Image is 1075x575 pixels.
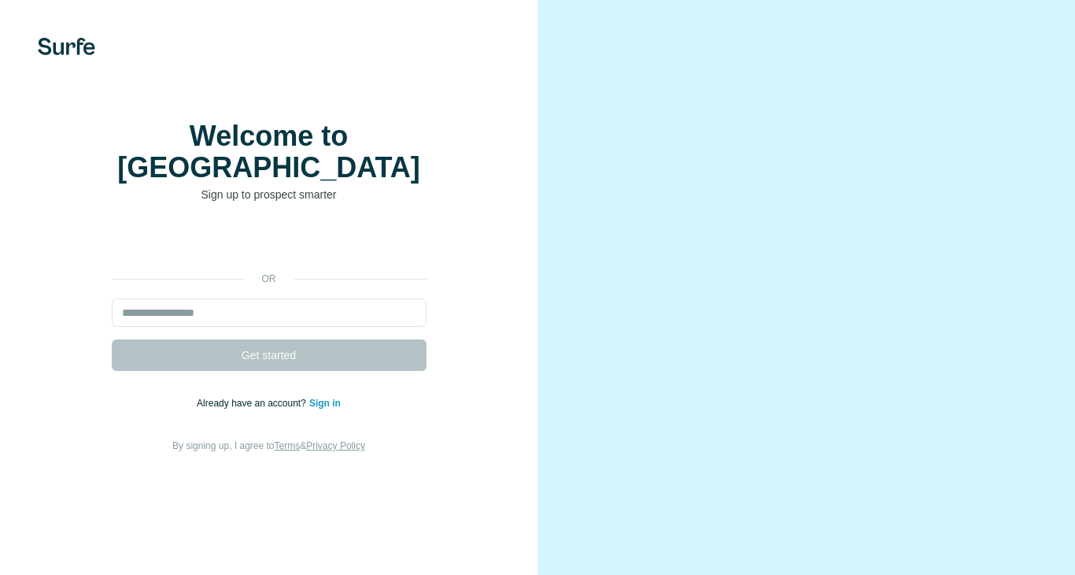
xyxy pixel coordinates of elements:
p: Sign up to prospect smarter [112,187,427,202]
iframe: Sign in with Google Button [104,226,434,261]
a: Privacy Policy [306,440,365,451]
span: By signing up, I agree to & [172,440,365,451]
a: Sign in [309,398,341,409]
h1: Welcome to [GEOGRAPHIC_DATA] [112,121,427,184]
p: or [244,272,294,286]
span: Already have an account? [197,398,309,409]
a: Terms [275,440,301,451]
img: Surfe's logo [38,38,95,55]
